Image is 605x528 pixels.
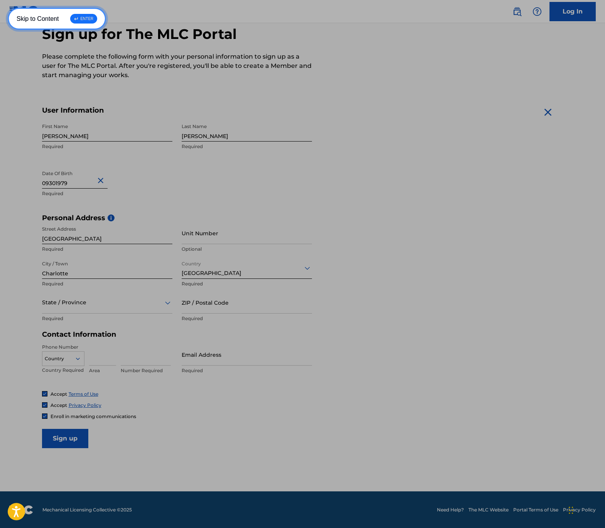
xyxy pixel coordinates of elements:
[42,214,563,223] h5: Personal Address
[42,391,47,396] img: checkbox
[69,402,101,408] a: Privacy Policy
[96,169,108,192] button: Close
[542,106,554,118] img: close
[42,246,172,253] p: Required
[182,315,312,322] p: Required
[121,367,171,374] p: Number Required
[9,6,39,17] img: MLC Logo
[182,256,201,267] label: Country
[51,402,67,408] span: Accept
[509,4,525,19] a: Public Search
[42,106,312,115] h5: User Information
[42,429,88,448] input: Sign up
[42,506,132,513] span: Mechanical Licensing Collective © 2025
[512,7,522,16] img: search
[42,143,172,150] p: Required
[182,280,312,287] p: Required
[549,2,596,21] a: Log In
[42,367,84,374] p: Country Required
[51,413,136,419] span: Enroll in marketing communications
[42,280,172,287] p: Required
[42,52,312,80] p: Please complete the following form with your personal information to sign up as a user for The ML...
[182,246,312,253] p: Optional
[529,4,545,19] div: Help
[108,214,115,221] span: i
[42,403,47,407] img: checkbox
[9,505,33,515] img: logo
[42,315,172,322] p: Required
[569,499,573,522] div: Drag
[69,391,98,397] a: Terms of Use
[566,491,605,528] iframe: Chat Widget
[513,506,558,513] a: Portal Terms of Use
[533,7,542,16] img: help
[89,367,116,374] p: Area
[437,506,464,513] a: Need Help?
[468,506,509,513] a: The MLC Website
[51,391,67,397] span: Accept
[42,190,172,197] p: Required
[182,367,312,374] p: Required
[182,143,312,150] p: Required
[182,258,312,277] div: [GEOGRAPHIC_DATA]
[42,414,47,418] img: checkbox
[563,506,596,513] a: Privacy Policy
[42,25,563,43] h2: Sign up for The MLC Portal
[42,330,312,339] h5: Contact Information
